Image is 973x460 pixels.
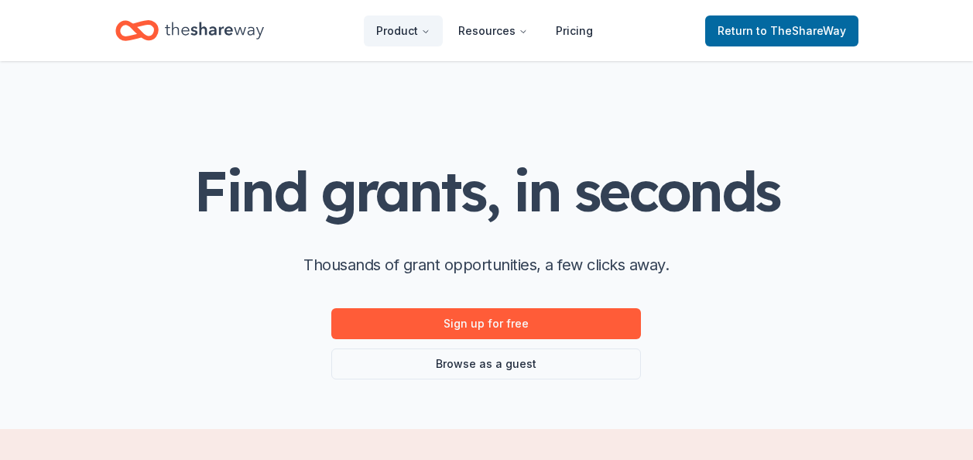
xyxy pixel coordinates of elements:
a: Home [115,12,264,49]
button: Resources [446,15,540,46]
nav: Main [364,12,605,49]
span: to TheShareWay [756,24,846,37]
span: Return [718,22,846,40]
a: Pricing [543,15,605,46]
h1: Find grants, in seconds [194,160,779,221]
a: Browse as a guest [331,348,641,379]
a: Returnto TheShareWay [705,15,858,46]
button: Product [364,15,443,46]
a: Sign up for free [331,308,641,339]
p: Thousands of grant opportunities, a few clicks away. [303,252,669,277]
